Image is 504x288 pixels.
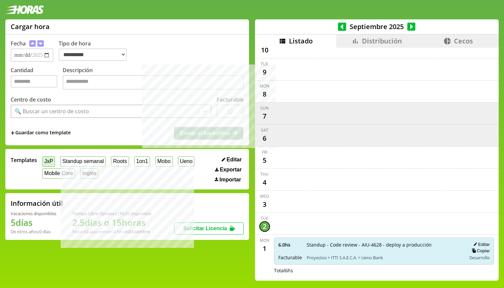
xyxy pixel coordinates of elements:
[72,210,151,217] div: Tiempo Libre Optativo (TiLO) disponible
[469,255,490,261] span: Desarrollo
[217,96,244,103] label: Facturable
[261,61,268,67] div: Tue
[261,127,268,133] div: Sat
[111,156,129,167] button: Roots
[346,22,407,31] span: Septiembre 2025
[11,156,37,164] span: Templates
[220,156,244,163] button: Editar
[307,255,462,261] span: Proyectos > ITTI S.A.E.C.A. > Ueno Bank
[72,229,151,235] div: Recordá que vencen a fin de
[219,177,241,183] span: Importar
[262,149,267,155] div: Fri
[11,210,56,217] div: Vacaciones disponibles
[5,5,44,14] img: logotipo
[259,155,270,166] div: 5
[260,193,269,199] div: Wed
[63,75,244,90] textarea: Descripción
[213,166,244,173] button: Exportar
[11,40,26,47] label: Fecha
[362,36,402,45] span: Distribución
[471,242,490,247] button: Editar
[63,66,244,91] label: Descripción
[261,215,268,221] div: Tue
[72,217,151,229] h1: 2.5 días o 15 horas
[155,156,173,167] button: Mobo
[260,171,269,177] div: Thu
[259,199,270,210] div: 3
[11,129,15,137] span: +
[183,226,227,231] span: Solicitar Licencia
[259,221,270,232] div: 2
[134,156,150,167] button: 1on1
[220,167,242,173] span: Exportar
[259,243,270,254] div: 1
[260,83,269,89] div: Mon
[11,66,63,91] label: Cantidad
[11,199,63,208] h2: Información útil
[11,229,56,235] div: De otros años: 0 días
[259,89,270,100] div: 8
[255,48,499,280] div: scrollable content
[178,156,195,167] button: Ueno
[11,96,51,103] label: Centro de costo
[259,133,270,144] div: 6
[59,48,127,61] select: Tipo de hora
[42,156,55,167] button: JxP
[260,105,269,111] div: Sun
[274,267,494,274] div: Total 6 hs
[278,242,302,248] span: 6.0 hs
[289,36,313,45] span: Listado
[80,168,98,179] button: Inglés
[11,129,71,137] span: +Guardar como template
[42,168,75,179] button: Mobile Core
[11,217,56,229] h1: 5 días
[260,238,269,243] div: Mon
[259,67,270,78] div: 9
[307,242,462,248] span: Standup - Code review - AIU-4628 - deploy a producción
[11,22,50,31] h1: Cargar hora
[278,254,302,261] span: Facturable
[15,108,89,115] div: 🔍 Buscar un centro de costo
[454,36,473,45] span: Cecos
[60,156,106,167] button: Standup semanal
[470,248,490,254] button: Copiar
[227,157,242,163] span: Editar
[128,229,150,235] b: Diciembre
[174,223,244,235] button: Solicitar Licencia
[259,45,270,55] div: 10
[259,111,270,122] div: 7
[259,177,270,188] div: 4
[11,75,57,88] input: Cantidad
[59,40,132,62] label: Tipo de hora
